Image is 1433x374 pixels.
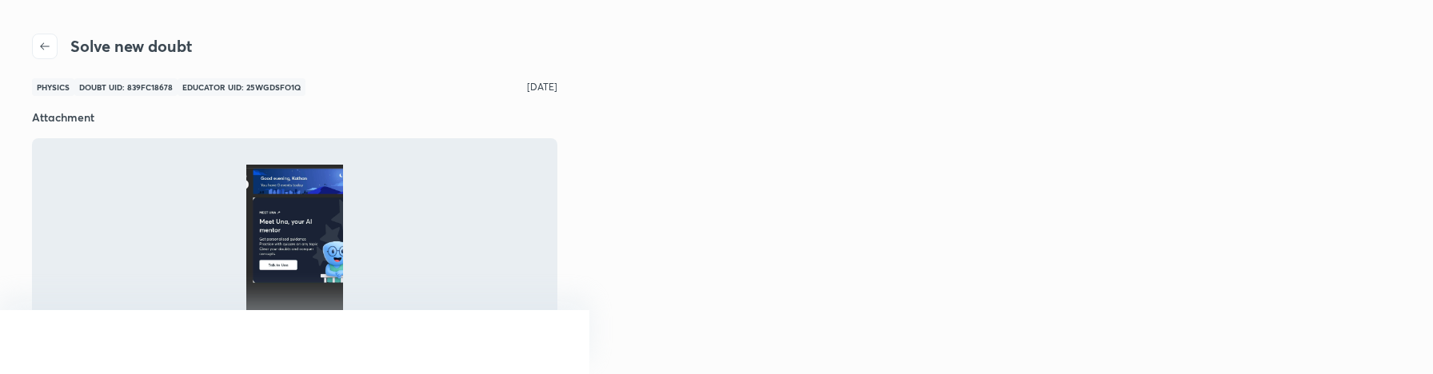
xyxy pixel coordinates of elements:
h6: Attachment [32,109,557,125]
h4: Solve new doubt [70,34,192,58]
p: [DATE] [527,80,557,94]
span: Physics [32,78,74,96]
span: Doubt UID: 839FC18678 [74,78,178,96]
img: - [85,165,505,374]
span: Educator UID: 25WGDSFO1Q [178,78,305,96]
